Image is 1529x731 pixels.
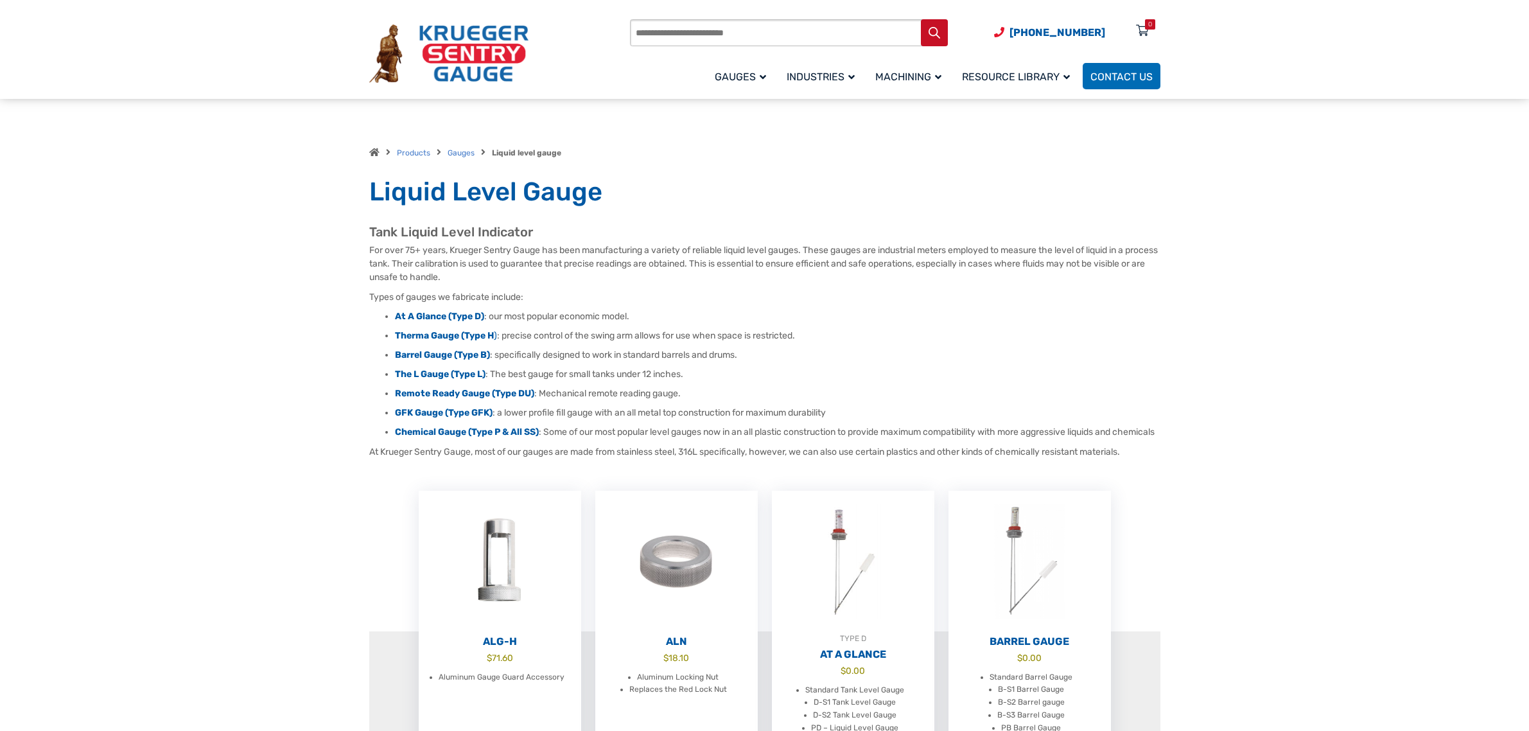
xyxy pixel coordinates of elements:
span: Industries [787,71,855,83]
li: : The best gauge for small tanks under 12 inches. [395,368,1160,381]
span: $ [487,653,492,663]
h2: ALN [595,635,758,648]
li: B-S2 Barrel gauge [998,696,1065,709]
a: Gauges [448,148,475,157]
img: ALG-OF [419,491,581,632]
span: [PHONE_NUMBER] [1009,26,1105,39]
h2: ALG-H [419,635,581,648]
img: At A Glance [772,491,934,632]
a: Products [397,148,430,157]
img: Krueger Sentry Gauge [369,24,529,84]
a: Phone Number (920) 434-8860 [994,24,1105,40]
div: TYPE D [772,632,934,645]
p: At Krueger Sentry Gauge, most of our gauges are made from stainless steel, 316L specifically, how... [369,445,1160,459]
div: 0 [1148,19,1152,30]
li: : our most popular economic model. [395,310,1160,323]
li: Aluminum Locking Nut [637,671,719,684]
a: Resource Library [954,61,1083,91]
li: : Mechanical remote reading gauge. [395,387,1160,400]
a: At A Glance (Type D) [395,311,484,322]
a: Industries [779,61,868,91]
a: Machining [868,61,954,91]
span: Contact Us [1090,71,1153,83]
bdi: 71.60 [487,653,513,663]
li: B-S3 Barrel Gauge [997,709,1065,722]
a: Barrel Gauge (Type B) [395,349,490,360]
li: : precise control of the swing arm allows for use when space is restricted. [395,330,1160,342]
img: Barrel Gauge [948,491,1111,632]
span: Machining [875,71,941,83]
span: $ [663,653,668,663]
a: Gauges [707,61,779,91]
li: Replaces the Red Lock Nut [629,683,727,696]
li: Standard Barrel Gauge [990,671,1072,684]
h2: Barrel Gauge [948,635,1111,648]
strong: Therma Gauge (Type H [395,330,494,341]
a: The L Gauge (Type L) [395,369,485,380]
h1: Liquid Level Gauge [369,176,1160,208]
span: $ [841,665,846,676]
span: Gauges [715,71,766,83]
p: Types of gauges we fabricate include: [369,290,1160,304]
bdi: 0.00 [1017,653,1042,663]
li: : Some of our most popular level gauges now in an all plastic construction to provide maximum com... [395,426,1160,439]
bdi: 0.00 [841,665,865,676]
p: For over 75+ years, Krueger Sentry Gauge has been manufacturing a variety of reliable liquid leve... [369,243,1160,284]
li: D-S2 Tank Level Gauge [813,709,896,722]
a: GFK Gauge (Type GFK) [395,407,493,418]
bdi: 18.10 [663,653,689,663]
a: Contact Us [1083,63,1160,89]
a: Therma Gauge (Type H) [395,330,497,341]
strong: Liquid level gauge [492,148,561,157]
span: $ [1017,653,1022,663]
li: : a lower profile fill gauge with an all metal top construction for maximum durability [395,407,1160,419]
a: Chemical Gauge (Type P & All SS) [395,427,539,437]
h2: At A Glance [772,648,934,661]
li: Aluminum Gauge Guard Accessory [439,671,564,684]
a: Remote Ready Gauge (Type DU) [395,388,534,399]
li: D-S1 Tank Level Gauge [814,696,896,709]
li: Standard Tank Level Gauge [805,684,904,697]
h2: Tank Liquid Level Indicator [369,224,1160,240]
span: Resource Library [962,71,1070,83]
li: : specifically designed to work in standard barrels and drums. [395,349,1160,362]
li: B-S1 Barrel Gauge [998,683,1064,696]
img: ALN [595,491,758,632]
